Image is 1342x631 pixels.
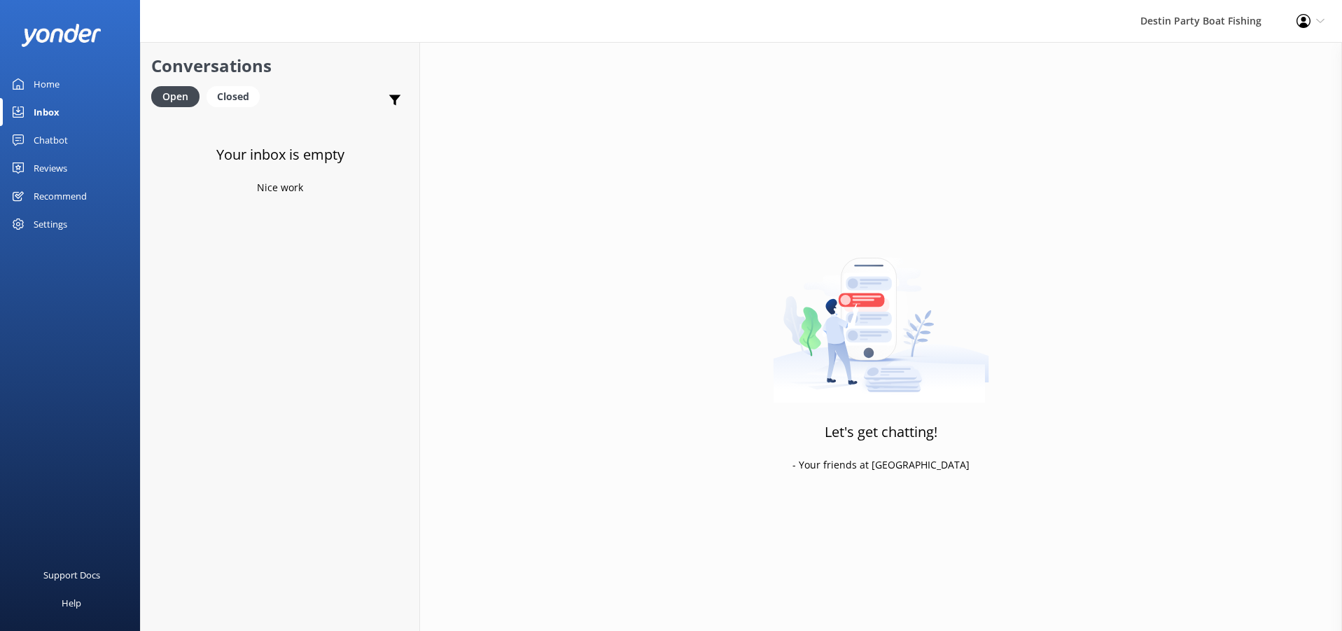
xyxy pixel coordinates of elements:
div: Help [62,589,81,617]
h3: Let's get chatting! [825,421,937,443]
div: Settings [34,210,67,238]
a: Closed [207,88,267,104]
div: Inbox [34,98,60,126]
h2: Conversations [151,53,409,79]
div: Home [34,70,60,98]
img: artwork of a man stealing a conversation from at giant smartphone [773,228,989,403]
a: Open [151,88,207,104]
div: Closed [207,86,260,107]
div: Support Docs [43,561,100,589]
img: yonder-white-logo.png [21,24,102,47]
div: Open [151,86,200,107]
div: Chatbot [34,126,68,154]
h3: Your inbox is empty [216,144,344,166]
p: Nice work [257,180,303,195]
div: Recommend [34,182,87,210]
p: - Your friends at [GEOGRAPHIC_DATA] [792,457,970,473]
div: Reviews [34,154,67,182]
